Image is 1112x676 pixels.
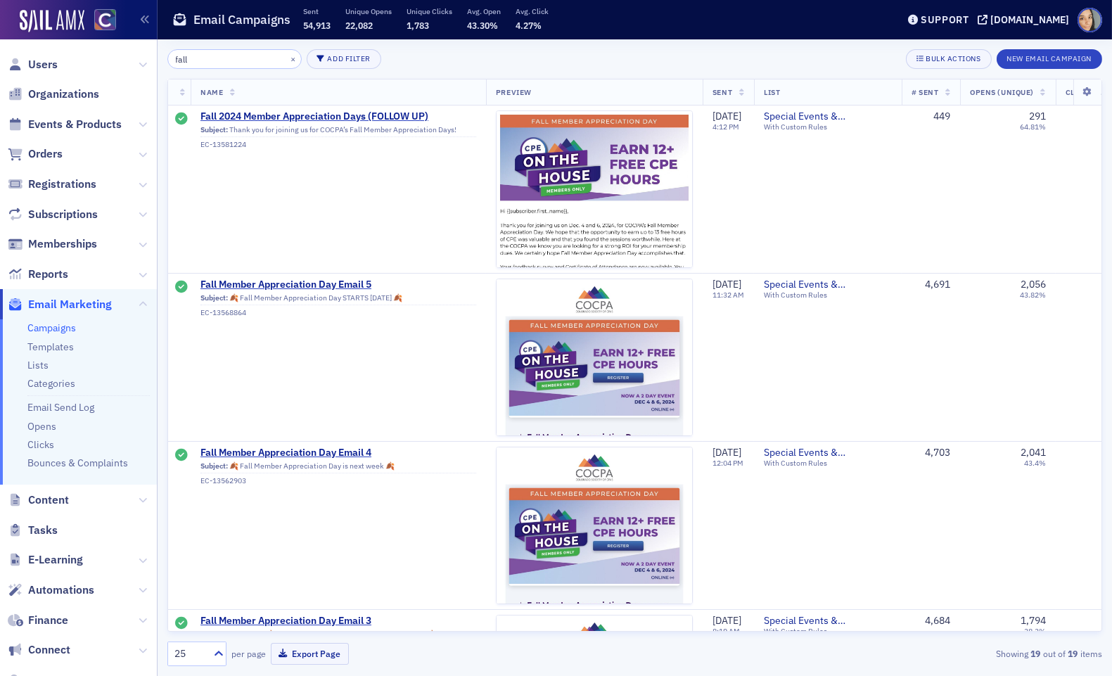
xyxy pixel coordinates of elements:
span: Reports [28,267,68,282]
span: 4.27% [516,20,542,31]
a: Organizations [8,87,99,102]
label: per page [231,647,266,660]
div: Sent [176,281,188,295]
div: 4,684 [912,615,950,627]
a: Categories [27,377,75,390]
div: 449 [912,110,950,123]
div: Reminder: 🍂 Join us for our Fall Member Appreciation Day 🍂 [200,630,476,642]
input: Search… [167,49,302,69]
h1: Email Campaigns [193,11,290,28]
a: Reports [8,267,68,282]
p: Unique Clicks [407,6,452,16]
div: With Custom Rules [764,291,892,300]
span: [DATE] [712,446,741,459]
button: Bulk Actions [906,49,991,69]
span: Name [200,87,223,97]
span: Sent [712,87,732,97]
span: Special Events & Announcements [764,279,892,291]
img: SailAMX [20,10,84,32]
div: With Custom Rules [764,627,892,636]
div: 4,703 [912,447,950,459]
div: Sent [176,113,188,127]
div: 🍂 Fall Member Appreciation Day STARTS [DATE] 🍂 [200,293,476,306]
div: With Custom Rules [764,459,892,468]
button: [DOMAIN_NAME] [978,15,1074,25]
time: 8:19 AM [712,626,740,636]
button: Add Filter [307,49,381,69]
div: [DOMAIN_NAME] [990,13,1069,26]
a: Templates [27,340,74,353]
strong: 19 [1066,647,1080,660]
span: 1,783 [407,20,429,31]
div: EC-13562903 [200,476,476,485]
div: 291 [1029,110,1046,123]
div: 43.4% [1024,459,1046,468]
span: Registrations [28,177,96,192]
span: Email Marketing [28,297,112,312]
span: Fall Member Appreciation Day Email 5 [200,279,476,291]
span: Subject: [200,630,228,639]
a: Content [8,492,69,508]
div: 4,691 [912,279,950,291]
span: Subject: [200,461,228,471]
a: Orders [8,146,63,162]
span: Preview [496,87,532,97]
img: SailAMX [94,9,116,31]
div: 🍂 Fall Member Appreciation Day is next week 🍂 [200,461,476,474]
span: Opens (Unique) [970,87,1033,97]
span: [DATE] [712,614,741,627]
strong: 19 [1028,647,1043,660]
div: 25 [174,646,205,661]
a: Connect [8,642,70,658]
a: Tasks [8,523,58,538]
span: Events & Products [28,117,122,132]
p: Unique Opens [345,6,392,16]
div: Thank you for joining us for COCPA’s Fall Member Appreciation Days! [200,125,476,138]
a: Automations [8,582,94,598]
div: 38.3% [1024,627,1046,636]
div: 43.82% [1020,291,1046,300]
div: 2,041 [1021,447,1046,459]
a: Fall Member Appreciation Day Email 4 [200,447,476,459]
span: E-Learning [28,552,83,568]
div: Support [921,13,969,26]
a: Finance [8,613,68,628]
div: 64.81% [1020,122,1046,132]
a: Special Events & Announcements [764,447,892,459]
button: New Email Campaign [997,49,1102,69]
span: [DATE] [712,110,741,122]
button: Export Page [271,643,349,665]
span: Users [28,57,58,72]
span: Organizations [28,87,99,102]
a: Subscriptions [8,207,98,222]
span: # Sent [912,87,938,97]
span: Subject: [200,125,228,134]
p: Sent [303,6,331,16]
span: [DATE] [712,278,741,291]
a: Special Events & Announcements [764,615,892,627]
div: 2,056 [1021,279,1046,291]
span: Finance [28,613,68,628]
a: Campaigns [27,321,76,334]
a: Fall 2024 Member Appreciation Days (FOLLOW UP) [200,110,476,123]
span: Connect [28,642,70,658]
span: 22,082 [345,20,373,31]
span: Memberships [28,236,97,252]
p: Avg. Click [516,6,549,16]
p: Avg. Open [467,6,501,16]
a: Fall Member Appreciation Day Email 3 [200,615,476,627]
span: Profile [1078,8,1102,32]
a: New Email Campaign [997,51,1102,64]
span: Content [28,492,69,508]
a: Users [8,57,58,72]
a: Special Events & Announcements [764,110,892,123]
div: Showing out of items [800,647,1102,660]
time: 4:12 PM [712,122,739,132]
span: 54,913 [303,20,331,31]
span: Subscriptions [28,207,98,222]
